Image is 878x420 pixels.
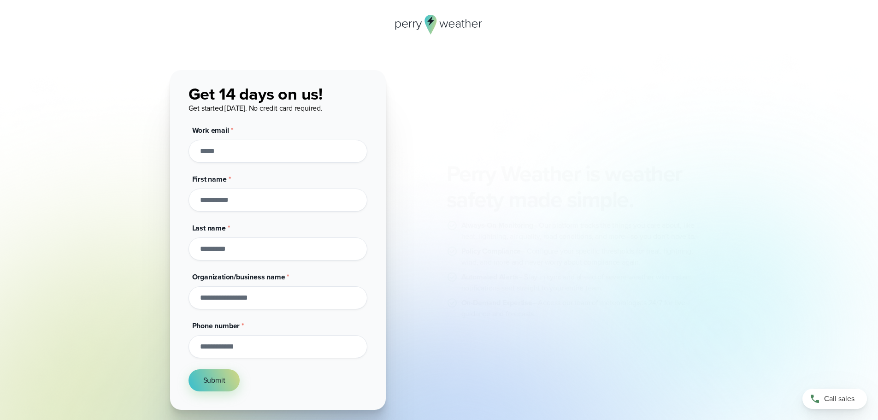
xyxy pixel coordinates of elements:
span: Call sales [824,393,854,404]
span: Get 14 days on us! [189,82,323,106]
button: Submit [189,369,240,391]
span: Get started [DATE]. No credit card required. [189,103,323,113]
span: Submit [203,375,225,386]
span: Work email [192,125,229,136]
span: Organization/business name [192,272,285,282]
span: Last name [192,223,226,233]
a: Call sales [802,389,867,409]
span: First name [192,174,227,184]
span: Phone number [192,320,240,331]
